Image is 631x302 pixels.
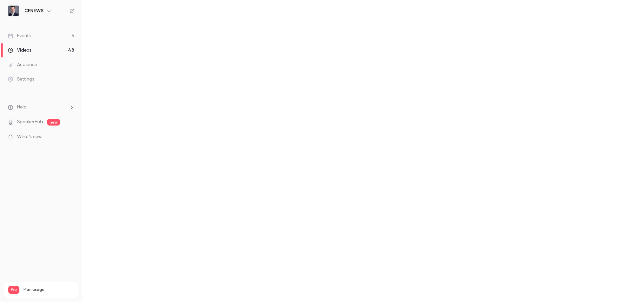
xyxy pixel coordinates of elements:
div: Events [8,33,31,39]
img: CFNEWS [8,6,19,16]
span: Pro [8,286,19,294]
iframe: Noticeable Trigger [66,134,74,140]
span: Help [17,104,27,111]
span: new [47,119,60,126]
a: SpeakerHub [17,119,43,126]
div: Videos [8,47,31,54]
div: Settings [8,76,34,82]
span: Plan usage [23,287,74,292]
h6: CFNEWS [24,8,44,14]
li: help-dropdown-opener [8,104,74,111]
div: Audience [8,61,37,68]
span: What's new [17,133,42,140]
